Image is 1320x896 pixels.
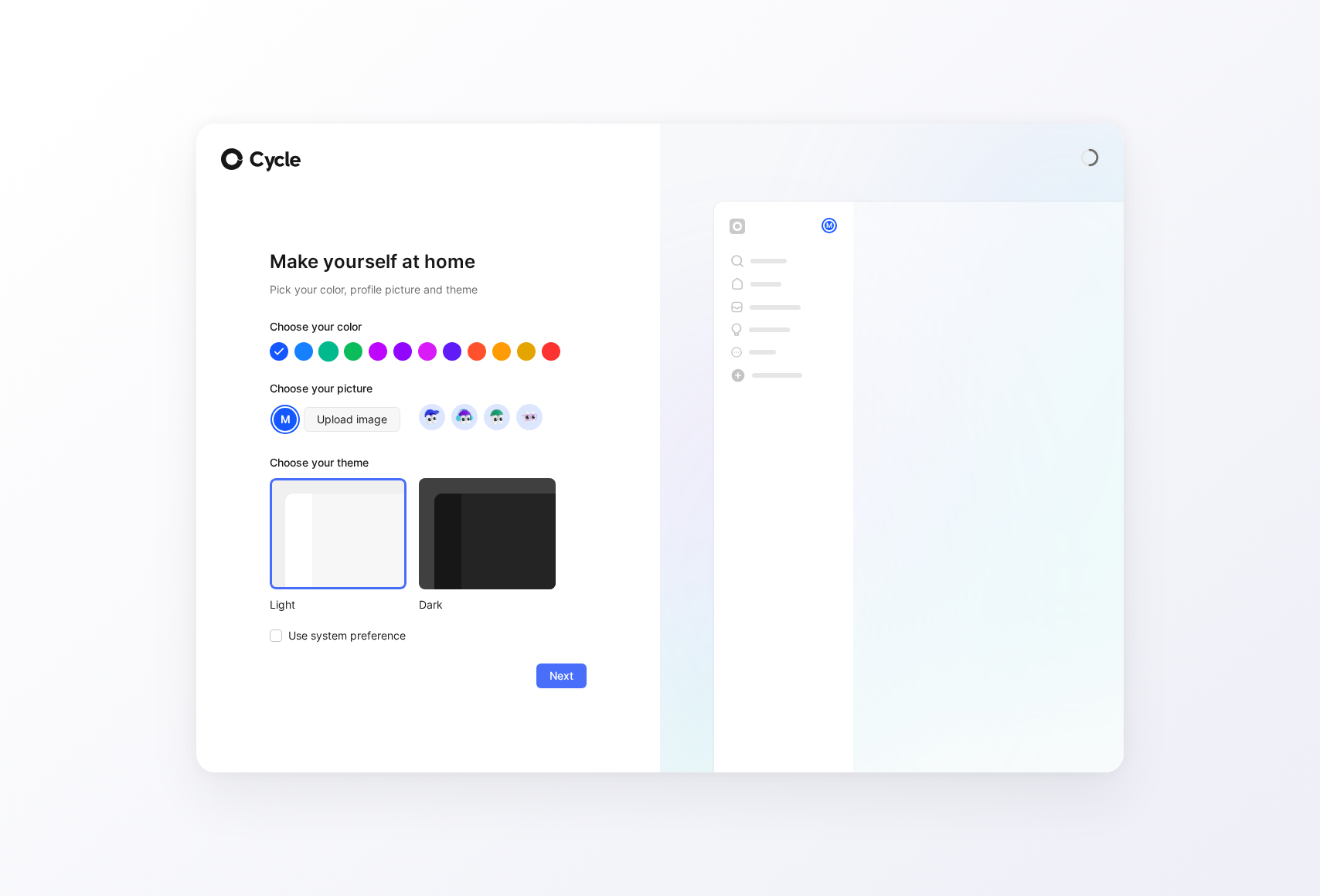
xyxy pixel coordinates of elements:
div: M [272,406,298,433]
img: avatar [421,406,442,427]
button: Upload image [304,407,400,432]
div: Choose your theme [270,453,556,478]
div: Dark [419,596,556,614]
img: avatar [519,406,539,427]
span: Upload image [317,410,387,429]
span: Use system preference [288,626,406,645]
div: M [823,219,835,232]
h2: Pick your color, profile picture and theme [270,280,587,299]
img: avatar [486,406,507,427]
img: workspace-default-logo-wX5zAyuM.png [730,219,745,234]
h1: Make yourself at home [270,249,587,274]
div: Light [270,596,407,614]
img: avatar [454,406,475,427]
button: Next [536,664,587,688]
div: Choose your picture [270,379,587,404]
span: Next [549,667,573,685]
div: Choose your color [270,317,587,342]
